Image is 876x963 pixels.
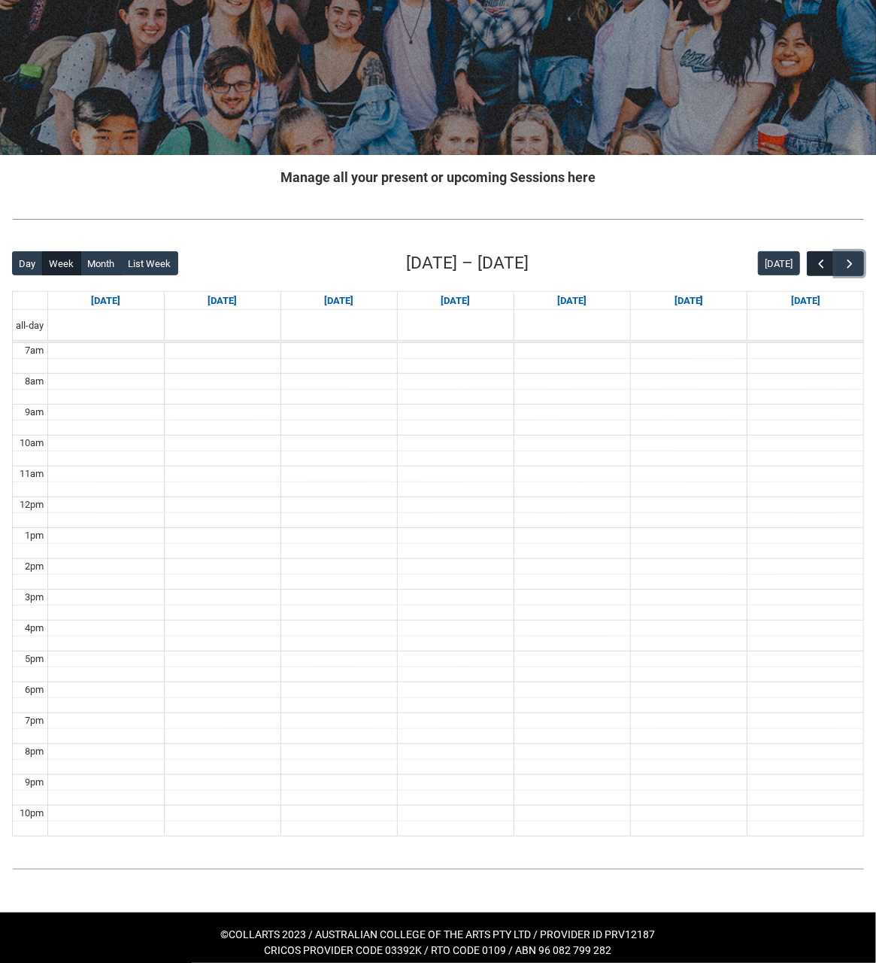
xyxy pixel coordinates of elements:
[321,292,356,310] a: Go to September 9, 2025
[23,405,47,420] div: 9am
[23,744,47,759] div: 8pm
[12,212,864,226] img: REDU_GREY_LINE
[438,292,473,310] a: Go to September 10, 2025
[788,292,823,310] a: Go to September 13, 2025
[23,775,47,790] div: 9pm
[205,292,240,310] a: Go to September 8, 2025
[671,292,707,310] a: Go to September 12, 2025
[14,318,47,333] span: all-day
[23,528,47,543] div: 1pm
[23,590,47,605] div: 3pm
[17,497,47,512] div: 12pm
[807,251,835,276] button: Previous Week
[23,621,47,636] div: 4pm
[555,292,590,310] a: Go to September 11, 2025
[23,374,47,389] div: 8am
[23,343,47,358] div: 7am
[17,806,47,821] div: 10pm
[12,861,864,876] img: REDU_GREY_LINE
[42,251,81,275] button: Week
[12,167,864,187] h2: Manage all your present or upcoming Sessions here
[835,251,864,276] button: Next Week
[12,251,43,275] button: Day
[121,251,178,275] button: List Week
[17,466,47,481] div: 11am
[23,713,47,728] div: 7pm
[23,559,47,574] div: 2pm
[23,682,47,697] div: 6pm
[407,251,529,276] h2: [DATE] – [DATE]
[80,251,122,275] button: Month
[17,436,47,451] div: 10am
[758,251,800,275] button: [DATE]
[23,652,47,667] div: 5pm
[88,292,123,310] a: Go to September 7, 2025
